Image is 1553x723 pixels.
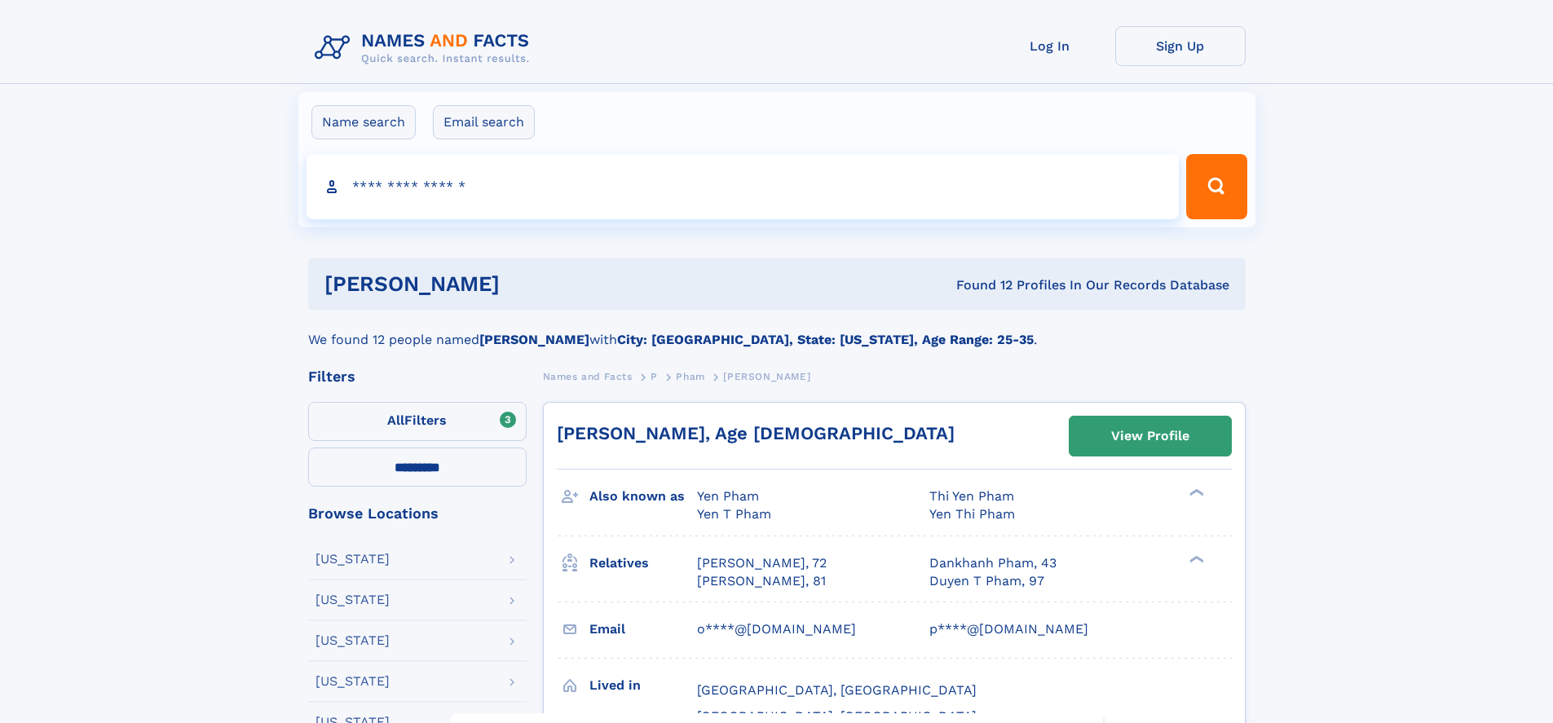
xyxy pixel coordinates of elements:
[723,371,810,382] span: [PERSON_NAME]
[307,154,1180,219] input: search input
[315,634,390,647] div: [US_STATE]
[697,488,759,504] span: Yen Pham
[1186,154,1246,219] button: Search Button
[1111,417,1189,455] div: View Profile
[985,26,1115,66] a: Log In
[308,506,527,521] div: Browse Locations
[589,615,697,643] h3: Email
[308,369,527,384] div: Filters
[308,311,1246,350] div: We found 12 people named with .
[1185,487,1205,498] div: ❯
[929,572,1044,590] a: Duyen T Pham, 97
[728,276,1229,294] div: Found 12 Profiles In Our Records Database
[697,554,827,572] a: [PERSON_NAME], 72
[557,423,955,443] a: [PERSON_NAME], Age [DEMOGRAPHIC_DATA]
[543,366,633,386] a: Names and Facts
[315,593,390,606] div: [US_STATE]
[589,672,697,699] h3: Lived in
[676,366,704,386] a: Pham
[929,506,1015,522] span: Yen Thi Pham
[433,105,535,139] label: Email search
[651,366,658,386] a: P
[315,675,390,688] div: [US_STATE]
[697,506,771,522] span: Yen T Pham
[479,332,589,347] b: [PERSON_NAME]
[387,412,404,428] span: All
[929,554,1057,572] a: Dankhanh Pham, 43
[617,332,1034,347] b: City: [GEOGRAPHIC_DATA], State: [US_STATE], Age Range: 25-35
[1115,26,1246,66] a: Sign Up
[308,26,543,70] img: Logo Names and Facts
[1070,417,1231,456] a: View Profile
[651,371,658,382] span: P
[324,274,728,294] h1: [PERSON_NAME]
[929,488,1014,504] span: Thi Yen Pham
[1185,553,1205,564] div: ❯
[315,553,390,566] div: [US_STATE]
[308,402,527,441] label: Filters
[676,371,704,382] span: Pham
[311,105,416,139] label: Name search
[589,483,697,510] h3: Also known as
[697,682,977,698] span: [GEOGRAPHIC_DATA], [GEOGRAPHIC_DATA]
[697,572,826,590] a: [PERSON_NAME], 81
[589,549,697,577] h3: Relatives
